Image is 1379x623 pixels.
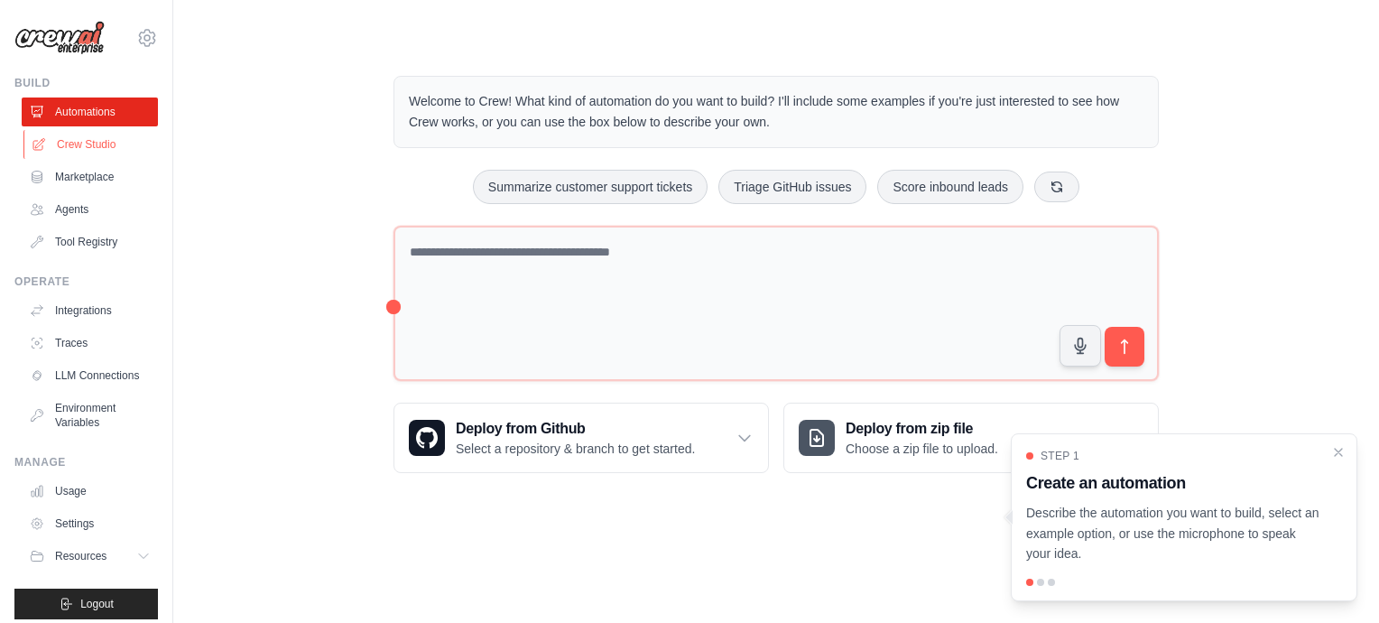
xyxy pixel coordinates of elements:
button: Resources [22,542,158,571]
h3: Deploy from zip file [846,418,998,440]
a: Marketplace [22,163,158,191]
div: Manage [14,455,158,470]
div: Widget de chat [1289,536,1379,623]
button: Triage GitHub issues [718,170,866,204]
a: Usage [22,477,158,506]
h3: Create an automation [1026,470,1320,496]
button: Score inbound leads [877,170,1023,204]
p: Select a repository & branch to get started. [456,440,695,458]
a: Agents [22,195,158,224]
div: Operate [14,274,158,289]
a: Crew Studio [23,130,160,159]
div: Build [14,76,158,90]
a: Automations [22,98,158,126]
p: Describe the automation you want to build, select an example option, or use the microphone to spe... [1026,503,1320,564]
a: Environment Variables [22,394,158,437]
span: Logout [80,597,114,611]
a: LLM Connections [22,361,158,390]
button: Close walkthrough [1331,445,1346,460]
span: Step 1 [1041,449,1079,463]
img: Logo [14,21,105,55]
a: Traces [22,329,158,358]
span: Resources [55,549,106,563]
p: Welcome to Crew! What kind of automation do you want to build? I'll include some examples if you'... [409,91,1143,133]
button: Logout [14,589,158,619]
a: Tool Registry [22,228,158,256]
a: Settings [22,509,158,538]
button: Summarize customer support tickets [473,170,708,204]
h3: Deploy from Github [456,418,695,440]
iframe: Chat Widget [1289,536,1379,623]
a: Integrations [22,296,158,325]
p: Choose a zip file to upload. [846,440,998,458]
